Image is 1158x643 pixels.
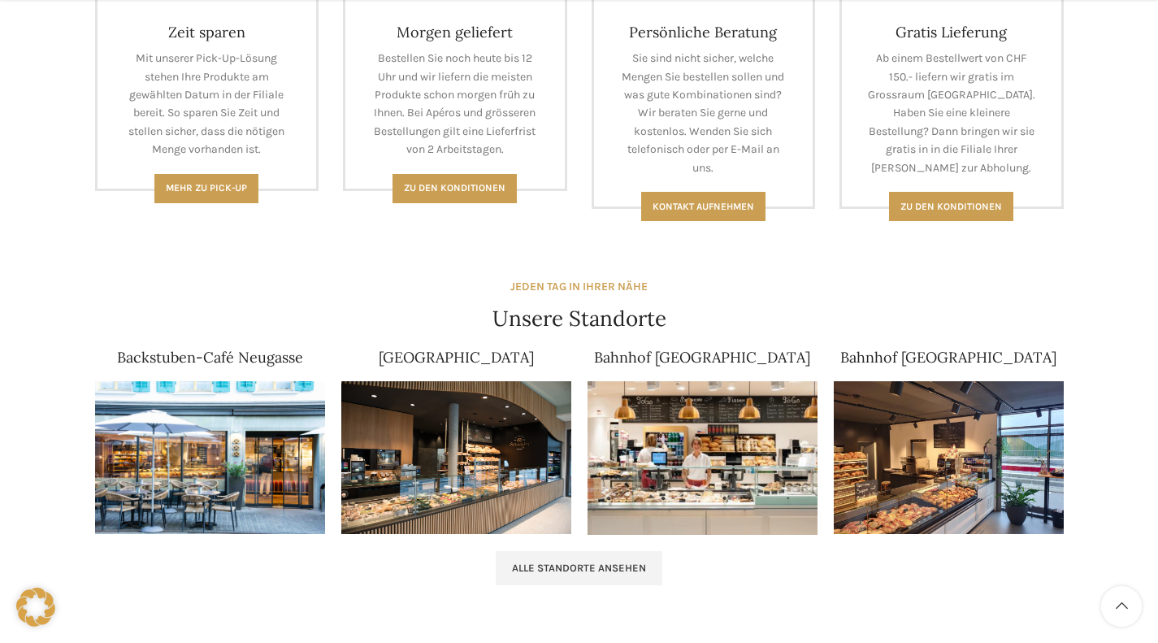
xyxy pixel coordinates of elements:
[117,348,303,367] a: Backstuben-Café Neugasse
[122,23,293,41] h4: Zeit sparen
[492,304,666,333] h4: Unsere Standorte
[370,50,540,159] p: Bestellen Sie noch heute bis 12 Uhr und wir liefern die meisten Produkte schon morgen früh zu Ihn...
[404,182,505,193] span: Zu den Konditionen
[900,201,1002,212] span: Zu den konditionen
[496,551,662,585] a: Alle Standorte ansehen
[510,278,648,296] div: JEDEN TAG IN IHRER NÄHE
[641,192,765,221] a: Kontakt aufnehmen
[512,562,646,575] span: Alle Standorte ansehen
[393,174,517,203] a: Zu den Konditionen
[166,182,247,193] span: Mehr zu Pick-Up
[866,23,1037,41] h4: Gratis Lieferung
[370,23,540,41] h4: Morgen geliefert
[618,50,789,177] p: Sie sind nicht sicher, welche Mengen Sie bestellen sollen und was gute Kombinationen sind? Wir be...
[379,348,534,367] a: [GEOGRAPHIC_DATA]
[154,174,258,203] a: Mehr zu Pick-Up
[618,23,789,41] h4: Persönliche Beratung
[122,50,293,159] p: Mit unserer Pick-Up-Lösung stehen Ihre Produkte am gewählten Datum in der Filiale bereit. So spar...
[594,348,810,367] a: Bahnhof [GEOGRAPHIC_DATA]
[889,192,1013,221] a: Zu den konditionen
[840,348,1056,367] a: Bahnhof [GEOGRAPHIC_DATA]
[866,50,1037,177] p: Ab einem Bestellwert von CHF 150.- liefern wir gratis im Grossraum [GEOGRAPHIC_DATA]. Haben Sie e...
[653,201,754,212] span: Kontakt aufnehmen
[1101,586,1142,627] a: Scroll to top button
